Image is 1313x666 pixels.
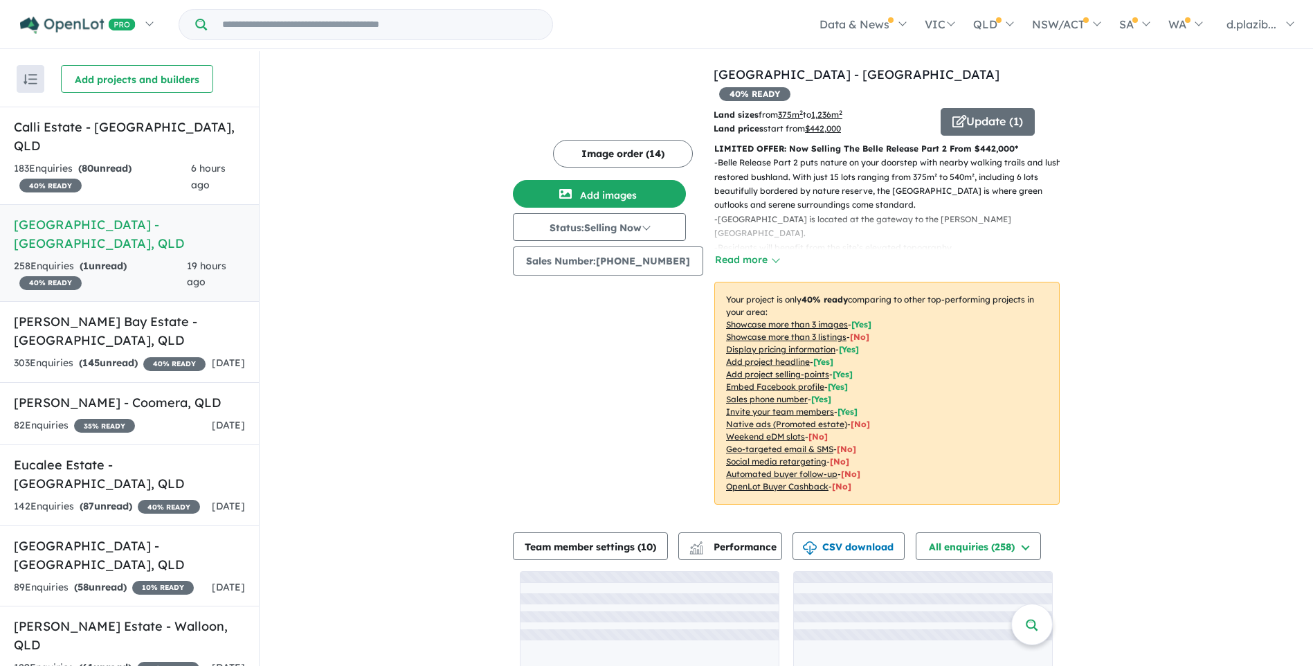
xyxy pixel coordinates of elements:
[14,617,245,654] h5: [PERSON_NAME] Estate - Walloon , QLD
[14,258,187,291] div: 258 Enquir ies
[691,541,777,553] span: Performance
[811,394,831,404] span: [ Yes ]
[513,532,668,560] button: Team member settings (10)
[714,66,999,82] a: [GEOGRAPHIC_DATA] - [GEOGRAPHIC_DATA]
[837,406,858,417] span: [ Yes ]
[714,142,1060,156] p: LIMITED OFFER: Now Selling The Belle Release Part 2 From $442,000*
[74,581,127,593] strong: ( unread)
[803,109,842,120] span: to
[802,294,848,305] b: 40 % ready
[778,109,803,120] u: 375 m
[803,541,817,555] img: download icon
[80,260,127,272] strong: ( unread)
[14,312,245,350] h5: [PERSON_NAME] Bay Estate - [GEOGRAPHIC_DATA] , QLD
[726,481,828,492] u: OpenLot Buyer Cashback
[82,162,93,174] span: 80
[61,65,213,93] button: Add projects and builders
[941,108,1035,136] button: Update (1)
[850,332,869,342] span: [ No ]
[138,500,200,514] span: 40 % READY
[14,456,245,493] h5: Eucalee Estate - [GEOGRAPHIC_DATA] , QLD
[143,357,206,371] span: 40 % READY
[841,469,860,479] span: [No]
[714,241,1071,255] p: - Residents will benefit from the site’s elevated topography
[726,406,834,417] u: Invite your team members
[74,419,135,433] span: 35 % READY
[513,213,686,241] button: Status:Selling Now
[80,500,132,512] strong: ( unread)
[726,319,848,330] u: Showcase more than 3 images
[714,123,763,134] b: Land prices
[832,481,851,492] span: [No]
[714,122,930,136] p: start from
[851,419,870,429] span: [No]
[726,381,824,392] u: Embed Facebook profile
[191,162,226,191] span: 6 hours ago
[212,419,245,431] span: [DATE]
[212,581,245,593] span: [DATE]
[916,532,1041,560] button: All enquiries (258)
[14,215,245,253] h5: [GEOGRAPHIC_DATA] - [GEOGRAPHIC_DATA] , QLD
[14,537,245,574] h5: [GEOGRAPHIC_DATA] - [GEOGRAPHIC_DATA] , QLD
[726,456,826,467] u: Social media retargeting
[689,546,703,555] img: bar-chart.svg
[726,394,808,404] u: Sales phone number
[132,581,194,595] span: 10 % READY
[811,109,842,120] u: 1,236 m
[690,541,703,549] img: line-chart.svg
[726,357,810,367] u: Add project headline
[20,17,136,34] img: Openlot PRO Logo White
[833,369,853,379] span: [ Yes ]
[24,74,37,84] img: sort.svg
[641,541,653,553] span: 10
[813,357,833,367] span: [ Yes ]
[808,431,828,442] span: [No]
[851,319,871,330] span: [ Yes ]
[714,282,1060,505] p: Your project is only comparing to other top-performing projects in your area: - - - - - - - - - -...
[513,246,703,276] button: Sales Number:[PHONE_NUMBER]
[83,500,94,512] span: 87
[78,581,89,593] span: 58
[14,393,245,412] h5: [PERSON_NAME] - Coomera , QLD
[1226,17,1276,31] span: d.plazib...
[839,344,859,354] span: [ Yes ]
[839,109,842,116] sup: 2
[513,180,686,208] button: Add images
[805,123,841,134] u: $ 442,000
[553,140,693,168] button: Image order (14)
[837,444,856,454] span: [No]
[793,532,905,560] button: CSV download
[726,469,837,479] u: Automated buyer follow-up
[726,419,847,429] u: Native ads (Promoted estate)
[714,213,1071,241] p: - [GEOGRAPHIC_DATA] is located at the gateway to the [PERSON_NAME][GEOGRAPHIC_DATA].
[212,500,245,512] span: [DATE]
[678,532,782,560] button: Performance
[19,276,82,290] span: 40 % READY
[14,498,200,515] div: 142 Enquir ies
[726,344,835,354] u: Display pricing information
[187,260,226,289] span: 19 hours ago
[19,179,82,192] span: 40 % READY
[828,381,848,392] span: [ Yes ]
[799,109,803,116] sup: 2
[14,355,206,372] div: 303 Enquir ies
[83,260,89,272] span: 1
[726,431,805,442] u: Weekend eDM slots
[14,417,135,434] div: 82 Enquir ies
[726,332,846,342] u: Showcase more than 3 listings
[14,161,191,194] div: 183 Enquir ies
[726,444,833,454] u: Geo-targeted email & SMS
[14,118,245,155] h5: Calli Estate - [GEOGRAPHIC_DATA] , QLD
[14,579,194,596] div: 89 Enquir ies
[78,162,132,174] strong: ( unread)
[714,252,779,268] button: Read more
[82,357,100,369] span: 145
[726,369,829,379] u: Add project selling-points
[714,109,759,120] b: Land sizes
[714,156,1071,213] p: - Belle Release Part 2 puts nature on your doorstep with nearby walking trails and lush, restored...
[719,87,790,101] span: 40 % READY
[714,108,930,122] p: from
[212,357,245,369] span: [DATE]
[210,10,550,39] input: Try estate name, suburb, builder or developer
[79,357,138,369] strong: ( unread)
